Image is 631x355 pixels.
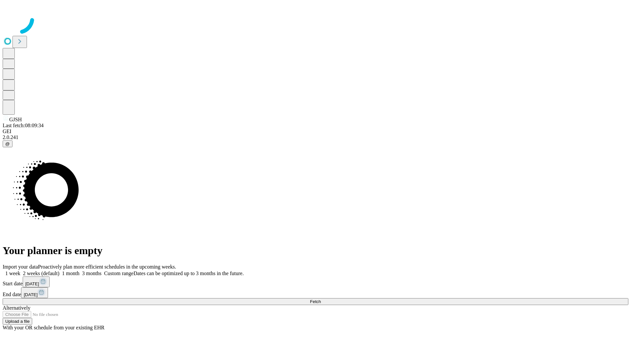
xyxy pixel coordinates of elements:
[3,245,628,257] h1: Your planner is empty
[82,271,102,276] span: 3 months
[5,271,20,276] span: 1 week
[25,281,39,286] span: [DATE]
[3,318,32,325] button: Upload a file
[23,271,59,276] span: 2 weeks (default)
[310,299,321,304] span: Fetch
[62,271,80,276] span: 1 month
[3,287,628,298] div: End date
[3,305,30,311] span: Alternatively
[3,298,628,305] button: Fetch
[24,292,37,297] span: [DATE]
[21,287,48,298] button: [DATE]
[3,123,44,128] span: Last fetch: 08:09:34
[3,134,628,140] div: 2.0.241
[3,276,628,287] div: Start date
[133,271,244,276] span: Dates can be optimized up to 3 months in the future.
[3,140,12,147] button: @
[3,264,38,270] span: Import your data
[23,276,50,287] button: [DATE]
[3,129,628,134] div: GEI
[9,117,22,122] span: GJSH
[104,271,133,276] span: Custom range
[3,325,105,330] span: With your OR schedule from your existing EHR
[5,141,10,146] span: @
[38,264,176,270] span: Proactively plan more efficient schedules in the upcoming weeks.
